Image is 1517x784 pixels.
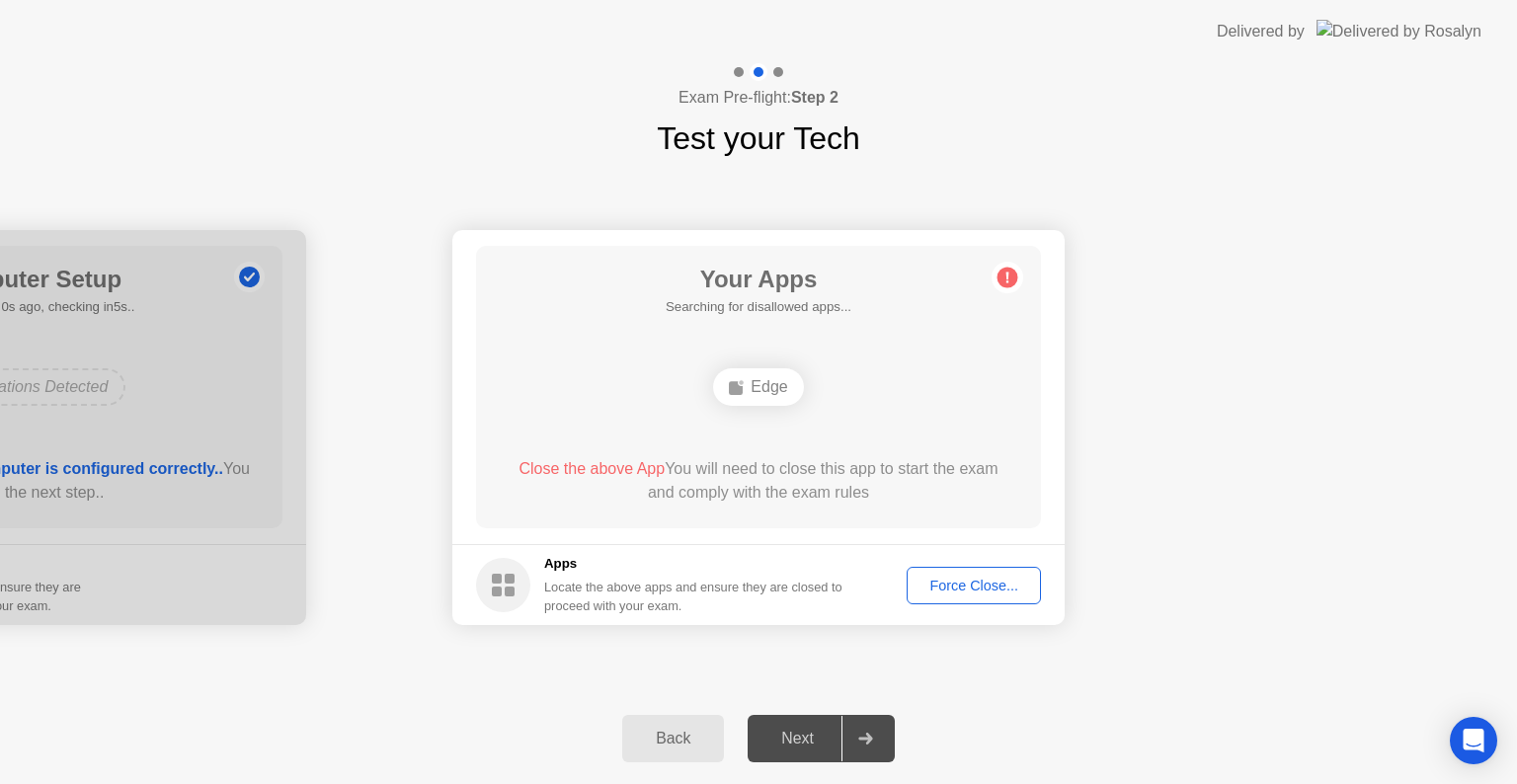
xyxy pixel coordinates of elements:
div: Edge [713,368,803,406]
div: Locate the above apps and ensure they are closed to proceed with your exam. [544,578,843,615]
button: Next [748,715,895,762]
h1: Your Apps [666,262,851,297]
h1: Test your Tech [657,115,860,162]
div: Next [754,730,841,747]
div: Back [628,730,718,747]
div: Delivered by [1217,20,1305,43]
h5: Searching for disallowed apps... [666,297,851,317]
h4: Exam Pre-flight: [679,86,838,110]
button: Back [622,715,724,762]
div: You will need to close this app to start the exam and comply with the exam rules [505,457,1013,505]
h5: Apps [544,554,843,574]
button: Force Close... [907,567,1041,604]
div: Force Close... [914,578,1034,593]
span: Close the above App [519,460,665,477]
div: Open Intercom Messenger [1450,717,1497,764]
img: Delivered by Rosalyn [1317,20,1481,42]
b: Step 2 [791,89,838,106]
